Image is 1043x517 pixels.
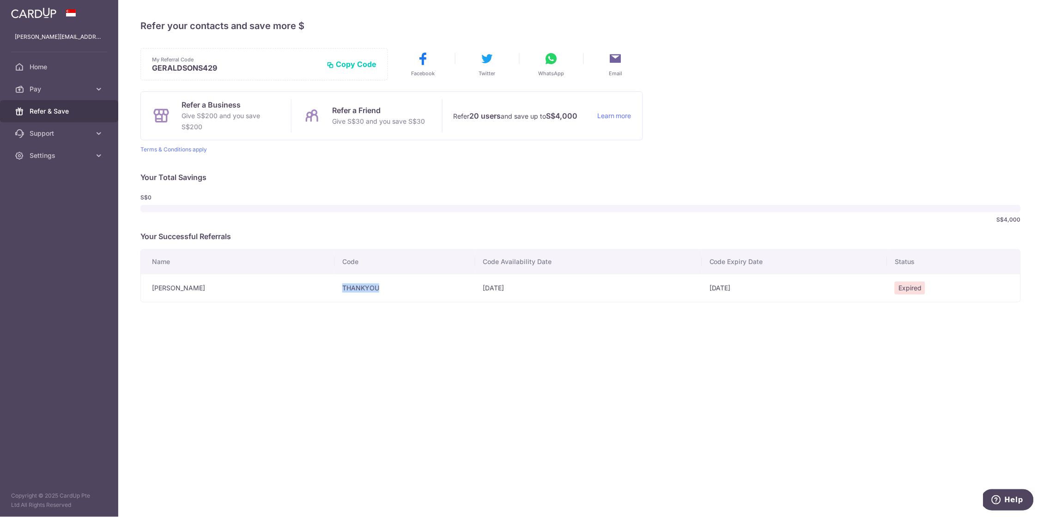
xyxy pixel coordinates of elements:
td: [DATE] [475,274,702,302]
a: Terms & Conditions apply [140,146,207,153]
th: Code Expiry Date [702,250,887,274]
p: Your Successful Referrals [140,231,1021,242]
button: WhatsApp [524,51,579,77]
span: S$0 [140,194,188,201]
span: Expired [895,282,925,295]
p: Give S$200 and you save S$200 [182,110,280,132]
p: Give S$30 and you save S$30 [332,116,425,127]
strong: 20 users [470,110,501,121]
span: WhatsApp [539,70,564,77]
th: Status [887,250,1020,274]
th: Code [335,250,475,274]
p: Refer a Business [182,99,280,110]
span: Support [30,129,91,138]
span: Settings [30,151,91,160]
p: Refer and save up to [454,110,590,122]
span: Email [609,70,622,77]
h4: Refer your contacts and save more $ [140,18,1021,33]
img: CardUp [11,7,56,18]
p: GERALDSONS429 [152,63,319,72]
span: Twitter [479,70,496,77]
button: Facebook [396,51,450,77]
th: Name [141,250,335,274]
p: [PERSON_NAME][EMAIL_ADDRESS][PERSON_NAME][DOMAIN_NAME] [15,32,103,42]
span: Help [21,6,40,15]
span: Pay [30,84,91,94]
span: S$4,000 [997,216,1021,223]
button: Twitter [460,51,515,77]
p: Your Total Savings [140,172,1021,183]
span: Refer & Save [30,107,91,116]
span: Facebook [411,70,435,77]
button: Copy Code [327,60,376,69]
p: Refer a Friend [332,105,425,116]
td: [PERSON_NAME] [141,274,335,302]
iframe: Opens a widget where you can find more information [983,489,1034,512]
th: Code Availability Date [475,250,702,274]
a: Learn more [597,110,631,122]
strong: S$4,000 [546,110,578,121]
span: Home [30,62,91,72]
p: My Referral Code [152,56,319,63]
button: Email [588,51,643,77]
td: [DATE] [702,274,887,302]
td: THANKYOU [335,274,475,302]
